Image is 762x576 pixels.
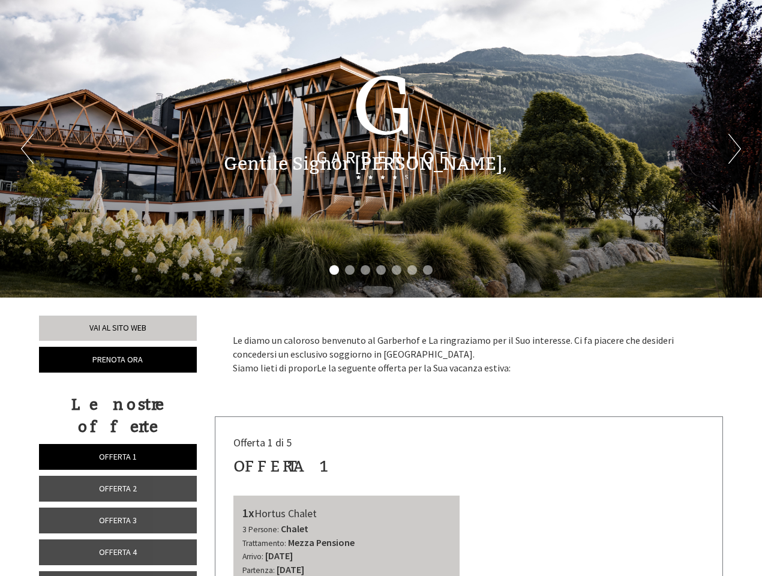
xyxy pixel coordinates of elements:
[99,515,137,526] span: Offerta 3
[265,550,293,562] b: [DATE]
[288,536,355,548] b: Mezza Pensione
[242,538,286,548] small: Trattamento:
[39,316,197,341] a: Vai al sito web
[99,451,137,462] span: Offerta 1
[233,334,706,375] p: Le diamo un caloroso benvenuto al Garberhof e La ringraziamo per il Suo interesse. Ci fa piacere ...
[39,347,197,373] a: Prenota ora
[233,455,330,478] div: Offerta 1
[281,523,308,535] b: Chalet
[242,565,275,575] small: Partenza:
[224,154,507,174] h1: Gentile Signor [PERSON_NAME],
[242,551,263,562] small: Arrivo:
[233,436,292,449] span: Offerta 1 di 5
[242,505,451,522] div: Hortus Chalet
[242,524,279,535] small: 3 Persone:
[99,483,137,494] span: Offerta 2
[277,563,304,575] b: [DATE]
[99,547,137,557] span: Offerta 4
[39,394,197,438] div: Le nostre offerte
[242,505,254,520] b: 1x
